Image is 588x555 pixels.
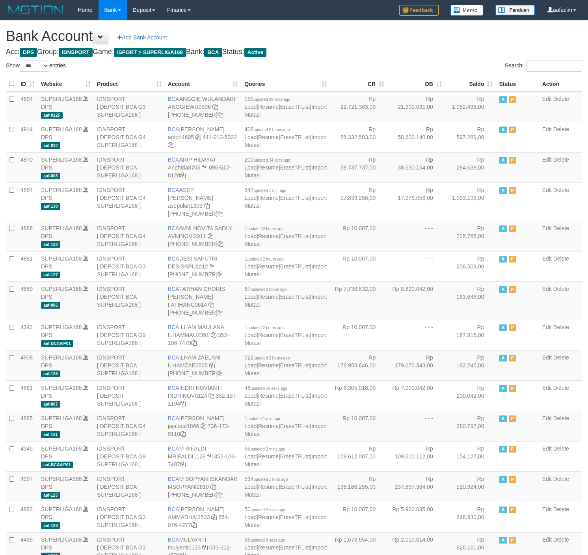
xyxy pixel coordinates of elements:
[509,187,517,194] span: Paused
[244,453,327,467] a: Import Mutasi
[41,340,73,347] span: aaf-BCAVIP01
[218,309,223,316] a: Copy 4062281727 to clipboard
[17,76,38,91] th: ID: activate to sort column ascending
[258,164,279,171] a: Resume
[244,362,327,376] a: Import Mutasi
[330,91,388,122] td: Rp 22.721.363,00
[168,362,208,369] a: ILHAMZAE0505
[387,91,445,122] td: Rp 21.900.091,00
[218,112,223,118] a: Copy 4062213373 to clipboard
[165,183,241,221] td: ASEP [PERSON_NAME] [PHONE_NUMBER]
[280,332,310,338] a: EraseTFList
[280,294,310,300] a: EraseTFList
[254,158,290,162] span: updated 34 secs ago
[244,423,257,429] a: Load
[499,355,507,361] span: Active
[41,126,82,132] a: SUPERLIGA168
[41,286,82,292] a: SUPERLIGA168
[6,60,66,72] label: Show entries
[499,187,507,194] span: Active
[280,104,310,110] a: EraseTFList
[204,203,210,209] a: Copy asepulun1303 to clipboard
[280,263,310,270] a: EraseTFList
[165,221,241,251] td: AVNI NOVITA SADLY [PHONE_NUMBER]
[244,96,327,118] span: | | |
[553,187,569,193] a: Delete
[330,281,388,320] td: Rp 7.738.832,00
[251,287,287,292] span: updated 2 hours ago
[168,354,179,361] span: BCA
[212,104,218,110] a: Copy ANGGIEWU0506 to clipboard
[168,233,206,239] a: AVNINOVI2911
[280,484,310,490] a: EraseTFList
[191,340,197,346] a: Copy 3521067479 to clipboard
[542,225,552,231] a: Edit
[41,187,82,193] a: SUPERLIGA168
[41,142,60,149] span: aaf-012
[168,453,206,460] a: MRIFALDI1128
[509,127,517,133] span: Paused
[244,294,327,308] a: Import Mutasi
[94,122,165,152] td: IDNSPORT [ DEPOSIT BCA G4 SUPERLIGA168 ]
[280,164,310,171] a: EraseTFList
[542,126,552,132] a: Edit
[244,263,257,270] a: Load
[258,294,279,300] a: Resume
[218,370,223,376] a: Copy 4062280631 to clipboard
[244,164,257,171] a: Load
[6,4,66,16] img: MOTION_logo.png
[542,445,552,452] a: Edit
[17,221,38,251] td: 4886
[38,251,94,281] td: DPS
[553,354,569,361] a: Delete
[191,522,197,528] a: Copy 6640764277 to clipboard
[542,255,552,262] a: Edit
[542,187,552,193] a: Edit
[6,28,582,44] h1: Bank Account
[165,320,241,350] td: ILHAM MAULANA 352-106-7479
[17,152,38,183] td: 4870
[330,350,388,380] td: Rp 178.953.646,00
[499,286,507,293] span: Active
[553,445,569,452] a: Delete
[399,5,439,16] img: Feedback.jpg
[41,506,82,512] a: SUPERLIGA168
[542,476,552,482] a: Edit
[204,48,222,57] span: BCA
[553,126,569,132] a: Delete
[244,126,327,148] span: | | |
[211,514,217,520] a: Copy AMMADHAI3533 to clipboard
[330,183,388,221] td: Rp 17.839.258,00
[17,350,38,380] td: 4908
[499,157,507,164] span: Active
[165,152,241,183] td: ARIP HIDAYAT 095-517-8128
[244,393,257,399] a: Load
[499,127,507,133] span: Active
[280,362,310,369] a: EraseTFList
[165,122,241,152] td: [PERSON_NAME] 441-013-5022
[553,476,569,482] a: Delete
[168,263,208,270] a: DESISAPU2212
[258,423,279,429] a: Resume
[38,91,94,122] td: DPS
[542,286,552,292] a: Edit
[244,233,327,247] a: Import Mutasi
[244,156,327,179] span: | | |
[553,385,569,391] a: Delete
[244,362,257,369] a: Load
[280,393,310,399] a: EraseTFList
[387,350,445,380] td: Rp 179.070.343,00
[244,324,284,330] span: 1
[509,157,517,164] span: Paused
[112,31,172,44] a: Add Bank Account
[387,221,445,251] td: - - -
[387,122,445,152] td: Rp 58.600.140,00
[247,257,284,261] span: updated 2 hours ago
[509,96,517,103] span: Paused
[244,104,327,118] a: Import Mutasi
[509,355,517,361] span: Paused
[244,484,327,498] a: Import Mutasi
[387,320,445,350] td: - - -
[59,48,93,57] span: IDNSPORT
[180,431,186,437] a: Copy 7361739110 to clipboard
